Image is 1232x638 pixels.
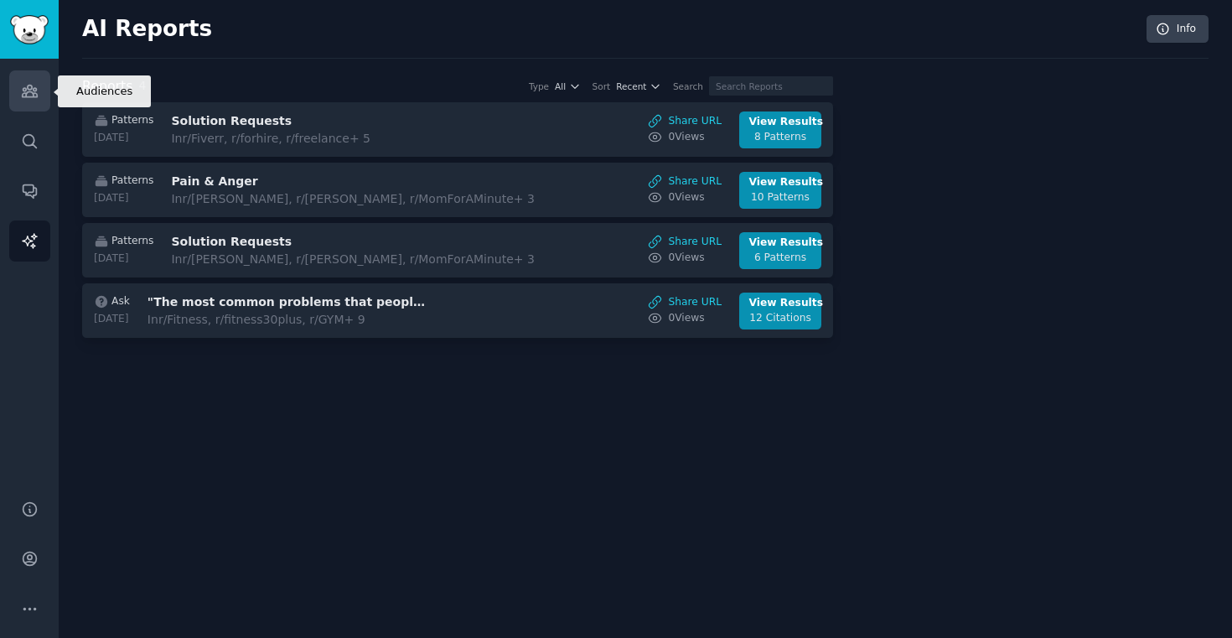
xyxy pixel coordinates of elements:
input: Search Reports [709,76,833,96]
div: View Results [749,175,812,190]
a: View Results6 Patterns [739,232,821,269]
a: View Results8 Patterns [739,112,821,148]
div: [DATE] [94,131,153,146]
a: View Results12 Citations [739,293,821,329]
div: In r/Fiverr, r/forhire, r/freelance + 5 [171,130,453,148]
button: Recent [616,80,661,92]
button: All [555,80,581,92]
span: Ask [111,294,130,309]
div: [DATE] [94,191,153,206]
h2: Reports [82,76,132,97]
a: Share URL [648,174,722,189]
h3: Solution Requests [171,112,453,130]
div: View Results [749,115,812,130]
div: 10 Patterns [749,190,812,205]
a: Patterns[DATE]Solution RequestsInr/[PERSON_NAME], r/[PERSON_NAME], r/MomForAMinute+ 3Share URL0Vi... [82,223,833,278]
a: Patterns[DATE]Solution RequestsInr/Fiverr, r/forhire, r/freelance+ 5Share URL0ViewsView Results8 ... [82,102,833,157]
div: View Results [749,236,812,251]
span: Patterns [111,234,153,249]
span: Patterns [111,174,153,189]
div: Search [673,80,703,92]
a: Share URL [648,295,722,310]
h2: AI Reports [82,16,212,43]
img: GummySearch logo [10,15,49,44]
div: Sort [593,80,611,92]
div: In r/Fitness, r/fitness30plus, r/GYM + 9 [148,311,429,329]
a: Patterns[DATE]Pain & AngerInr/[PERSON_NAME], r/[PERSON_NAME], r/MomForAMinute+ 3Share URL0ViewsVi... [82,163,833,217]
div: 6 Patterns [749,251,812,266]
a: 0Views [648,190,722,205]
div: [DATE] [94,312,130,327]
h3: Pain & Anger [171,173,453,190]
span: Patterns [111,113,153,128]
a: Ask[DATE]"The most common problems that people express that could be solved with AI. "Inr/Fitness... [82,283,833,338]
span: Recent [616,80,646,92]
div: [DATE] [94,252,153,267]
a: Share URL [648,235,722,250]
div: Type [529,80,549,92]
div: In r/[PERSON_NAME], r/[PERSON_NAME], r/MomForAMinute + 3 [171,190,534,208]
div: In r/[PERSON_NAME], r/[PERSON_NAME], r/MomForAMinute + 3 [171,251,534,268]
a: 0Views [648,311,722,326]
a: View Results10 Patterns [739,172,821,209]
h3: "The most common problems that people express that could be solved with AI. " [148,293,429,311]
h3: Solution Requests [171,233,453,251]
span: 4 [138,79,146,92]
div: 8 Patterns [749,130,812,145]
a: Share URL [648,114,722,129]
a: Info [1147,15,1209,44]
span: All [555,80,566,92]
a: 0Views [648,251,722,266]
div: 12 Citations [749,311,812,326]
a: 0Views [648,130,722,145]
div: View Results [749,296,812,311]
